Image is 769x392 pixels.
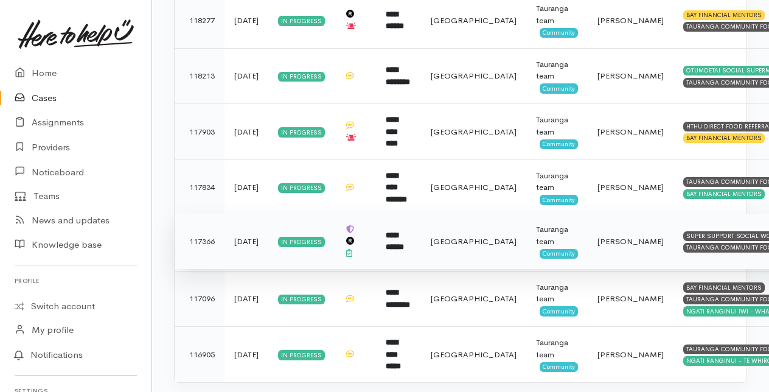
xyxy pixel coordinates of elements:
[278,16,325,26] div: In progress
[431,293,517,304] span: [GEOGRAPHIC_DATA]
[431,127,517,137] span: [GEOGRAPHIC_DATA]
[597,182,664,192] span: [PERSON_NAME]
[431,349,517,360] span: [GEOGRAPHIC_DATA]
[278,72,325,82] div: In progress
[431,182,517,192] span: [GEOGRAPHIC_DATA]
[15,273,137,289] h6: Profile
[278,295,325,304] div: In progress
[597,349,664,360] span: [PERSON_NAME]
[224,214,268,270] td: [DATE]
[224,327,268,382] td: [DATE]
[683,189,765,199] div: BAY FINANCIAL MENTORS
[540,362,578,372] span: Community
[175,48,224,104] td: 118213
[597,71,664,81] span: [PERSON_NAME]
[175,104,224,160] td: 117903
[597,15,664,26] span: [PERSON_NAME]
[683,133,765,143] div: BAY FINANCIAL MENTORS
[175,214,224,270] td: 117366
[431,71,517,81] span: [GEOGRAPHIC_DATA]
[536,114,578,138] div: Tauranga team
[224,48,268,104] td: [DATE]
[224,104,268,160] td: [DATE]
[278,127,325,137] div: In progress
[597,293,664,304] span: [PERSON_NAME]
[683,282,765,292] div: BAY FINANCIAL MENTORS
[540,306,578,316] span: Community
[540,83,578,93] span: Community
[278,183,325,193] div: In progress
[536,2,578,26] div: Tauranga team
[597,127,664,137] span: [PERSON_NAME]
[540,195,578,205] span: Community
[597,236,664,247] span: [PERSON_NAME]
[431,15,517,26] span: [GEOGRAPHIC_DATA]
[540,249,578,259] span: Community
[536,170,578,194] div: Tauranga team
[540,139,578,149] span: Community
[536,223,578,247] div: Tauranga team
[536,281,578,305] div: Tauranga team
[683,10,765,20] div: BAY FINANCIAL MENTORS
[536,337,578,360] div: Tauranga team
[175,271,224,327] td: 117096
[278,237,325,247] div: In progress
[175,327,224,382] td: 116905
[540,28,578,38] span: Community
[536,58,578,82] div: Tauranga team
[278,350,325,360] div: In progress
[224,271,268,327] td: [DATE]
[224,159,268,215] td: [DATE]
[175,159,224,215] td: 117834
[431,236,517,247] span: [GEOGRAPHIC_DATA]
